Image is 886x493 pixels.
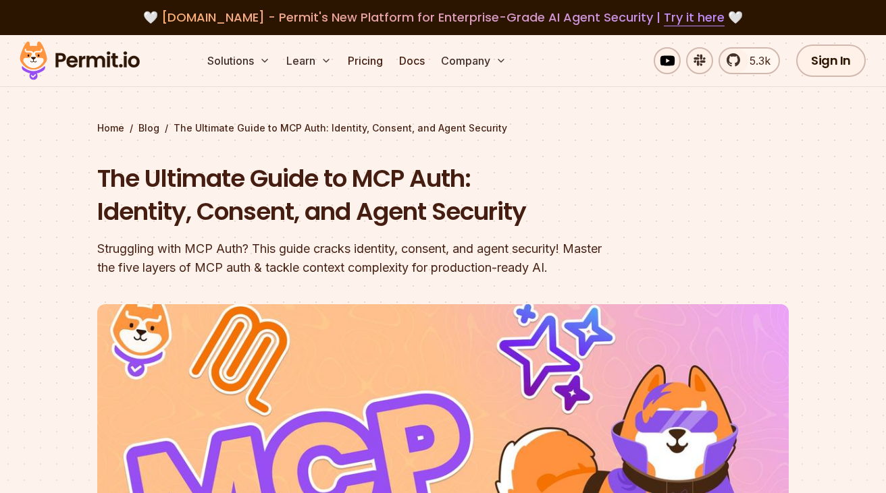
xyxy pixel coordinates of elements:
span: 5.3k [741,53,771,69]
a: Try it here [664,9,725,26]
img: Permit logo [14,38,146,84]
button: Company [436,47,512,74]
a: Docs [394,47,430,74]
a: Home [97,121,124,135]
a: Sign In [796,45,866,77]
h1: The Ultimate Guide to MCP Auth: Identity, Consent, and Agent Security [97,162,616,229]
a: Blog [138,121,159,135]
div: Struggling with MCP Auth? This guide cracks identity, consent, and agent security! Master the fiv... [97,239,616,277]
div: 🤍 🤍 [32,8,854,27]
div: / / [97,121,789,135]
button: Learn [281,47,337,74]
span: [DOMAIN_NAME] - Permit's New Platform for Enterprise-Grade AI Agent Security | [161,9,725,26]
button: Solutions [202,47,276,74]
a: Pricing [342,47,388,74]
a: 5.3k [719,47,780,74]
